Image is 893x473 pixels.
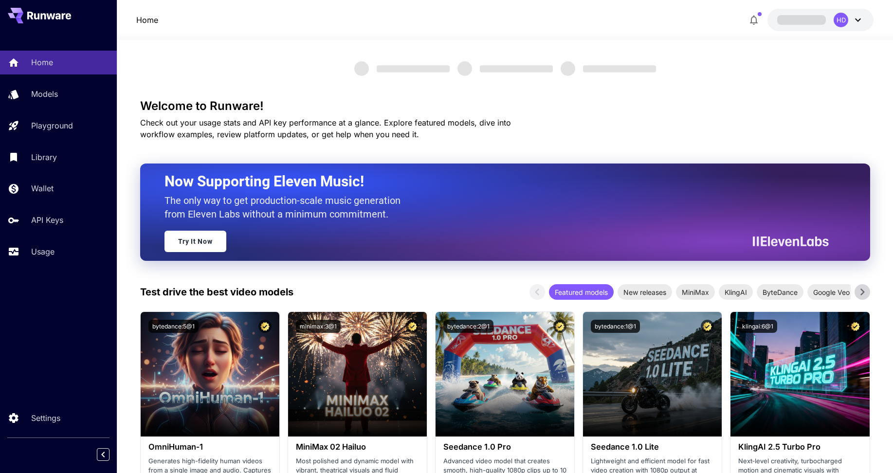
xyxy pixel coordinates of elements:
button: Certified Model – Vetted for best performance and includes a commercial license. [258,320,272,333]
p: Test drive the best video models [140,285,293,299]
img: alt [288,312,427,437]
img: alt [436,312,574,437]
button: bytedance:2@1 [443,320,493,333]
span: ByteDance [757,287,803,297]
p: Home [31,56,53,68]
span: MiniMax [676,287,715,297]
div: New releases [618,284,672,300]
nav: breadcrumb [136,14,158,26]
div: ByteDance [757,284,803,300]
button: HD [767,9,874,31]
h3: Welcome to Runware! [140,99,870,113]
button: minimax:3@1 [296,320,341,333]
button: bytedance:1@1 [591,320,640,333]
button: klingai:6@1 [738,320,777,333]
div: MiniMax [676,284,715,300]
p: Library [31,151,57,163]
span: KlingAI [719,287,753,297]
h2: Now Supporting Eleven Music! [164,172,821,191]
h3: OmniHuman‑1 [148,442,272,452]
div: HD [834,13,848,27]
button: Certified Model – Vetted for best performance and includes a commercial license. [553,320,566,333]
button: Collapse sidebar [97,448,109,461]
h3: KlingAI 2.5 Turbo Pro [738,442,861,452]
button: Certified Model – Vetted for best performance and includes a commercial license. [406,320,419,333]
h3: Seedance 1.0 Lite [591,442,714,452]
a: Try It Now [164,231,226,252]
button: Certified Model – Vetted for best performance and includes a commercial license. [849,320,862,333]
span: Featured models [549,287,614,297]
p: The only way to get production-scale music generation from Eleven Labs without a minimum commitment. [164,194,408,221]
p: Playground [31,120,73,131]
h3: Seedance 1.0 Pro [443,442,566,452]
a: Home [136,14,158,26]
div: Collapse sidebar [104,446,117,463]
p: API Keys [31,214,63,226]
span: Google Veo [807,287,856,297]
span: Check out your usage stats and API key performance at a glance. Explore featured models, dive int... [140,118,511,139]
h3: MiniMax 02 Hailuo [296,442,419,452]
img: alt [583,312,722,437]
span: New releases [618,287,672,297]
div: KlingAI [719,284,753,300]
div: Featured models [549,284,614,300]
img: alt [730,312,869,437]
div: Google Veo [807,284,856,300]
img: alt [141,312,279,437]
button: bytedance:5@1 [148,320,199,333]
p: Wallet [31,182,54,194]
button: Certified Model – Vetted for best performance and includes a commercial license. [701,320,714,333]
p: Models [31,88,58,100]
p: Settings [31,412,60,424]
p: Usage [31,246,55,257]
